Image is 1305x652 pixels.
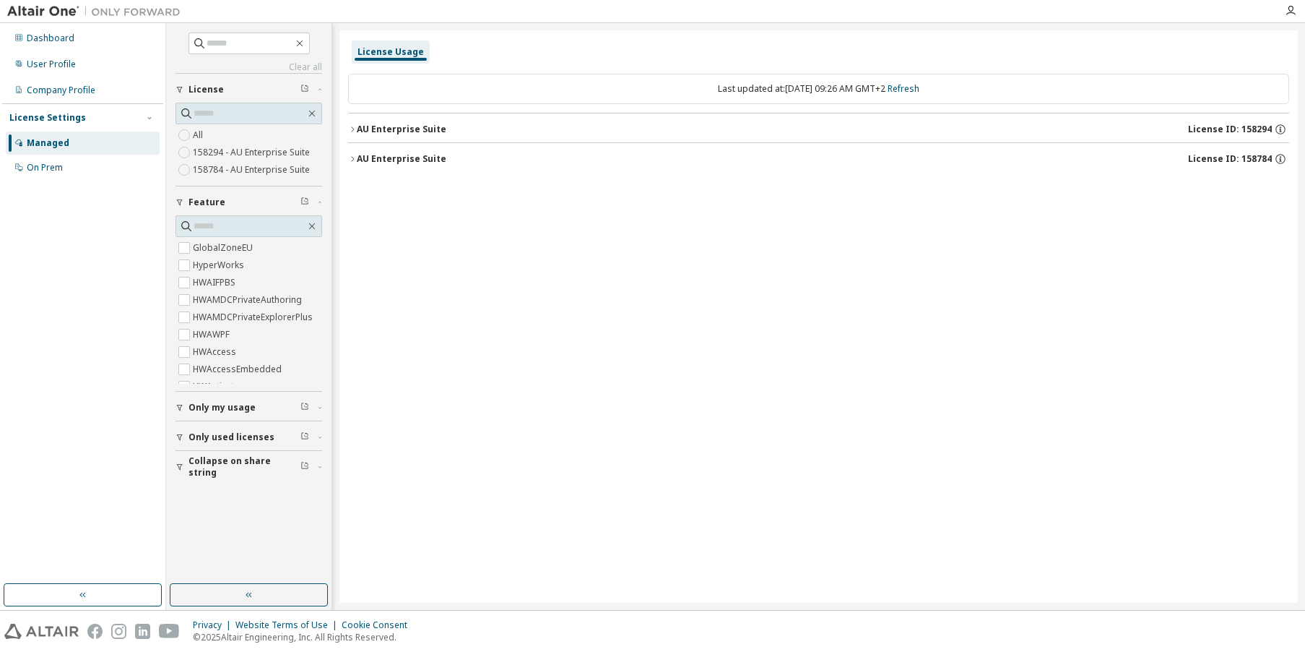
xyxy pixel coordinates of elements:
span: Only used licenses [188,432,274,443]
div: Managed [27,137,69,149]
div: User Profile [27,59,76,70]
img: Altair One [7,4,188,19]
div: License Settings [9,112,86,124]
div: AU Enterprise Suite [357,153,446,165]
div: Last updated at: [DATE] 09:26 AM GMT+2 [348,74,1289,104]
label: 158294 - AU Enterprise Suite [193,144,313,161]
img: youtube.svg [159,624,180,639]
span: Only my usage [188,402,256,413]
span: Clear filter [300,402,309,413]
span: License [188,84,224,95]
button: AU Enterprise SuiteLicense ID: 158294 [348,113,1289,145]
span: Clear filter [300,197,309,208]
label: HWAMDCPrivateExplorerPlus [193,309,316,326]
div: Company Profile [27,85,95,96]
label: 158784 - AU Enterprise Suite [193,161,313,179]
img: linkedin.svg [135,624,150,639]
span: License ID: 158784 [1188,153,1272,165]
span: License ID: 158294 [1188,124,1272,135]
div: On Prem [27,162,63,173]
span: Clear filter [300,432,309,443]
div: License Usage [357,46,424,58]
div: Dashboard [27,33,74,44]
p: © 2025 Altair Engineering, Inc. All Rights Reserved. [193,631,416,643]
label: HWAccess [193,343,239,361]
span: Clear filter [300,461,309,473]
button: License [175,74,322,106]
button: Feature [175,186,322,218]
a: Refresh [888,82,919,95]
div: AU Enterprise Suite [357,124,446,135]
a: Clear all [175,61,322,73]
label: GlobalZoneEU [193,239,256,257]
div: Cookie Consent [342,619,416,631]
label: HWAccessEmbedded [193,361,285,378]
span: Clear filter [300,84,309,95]
label: HyperWorks [193,257,247,274]
span: Feature [188,197,225,208]
label: All [193,126,206,144]
button: Collapse on share string [175,451,322,483]
label: HWActivate [193,378,242,395]
label: HWAIFPBS [193,274,238,291]
div: Website Terms of Use [235,619,342,631]
img: facebook.svg [87,624,103,639]
div: Privacy [193,619,235,631]
label: HWAWPF [193,326,233,343]
button: AU Enterprise SuiteLicense ID: 158784 [348,143,1289,175]
span: Collapse on share string [188,455,300,479]
button: Only my usage [175,392,322,424]
img: instagram.svg [111,624,126,639]
label: HWAMDCPrivateAuthoring [193,291,305,309]
img: altair_logo.svg [4,624,79,639]
button: Only used licenses [175,421,322,453]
